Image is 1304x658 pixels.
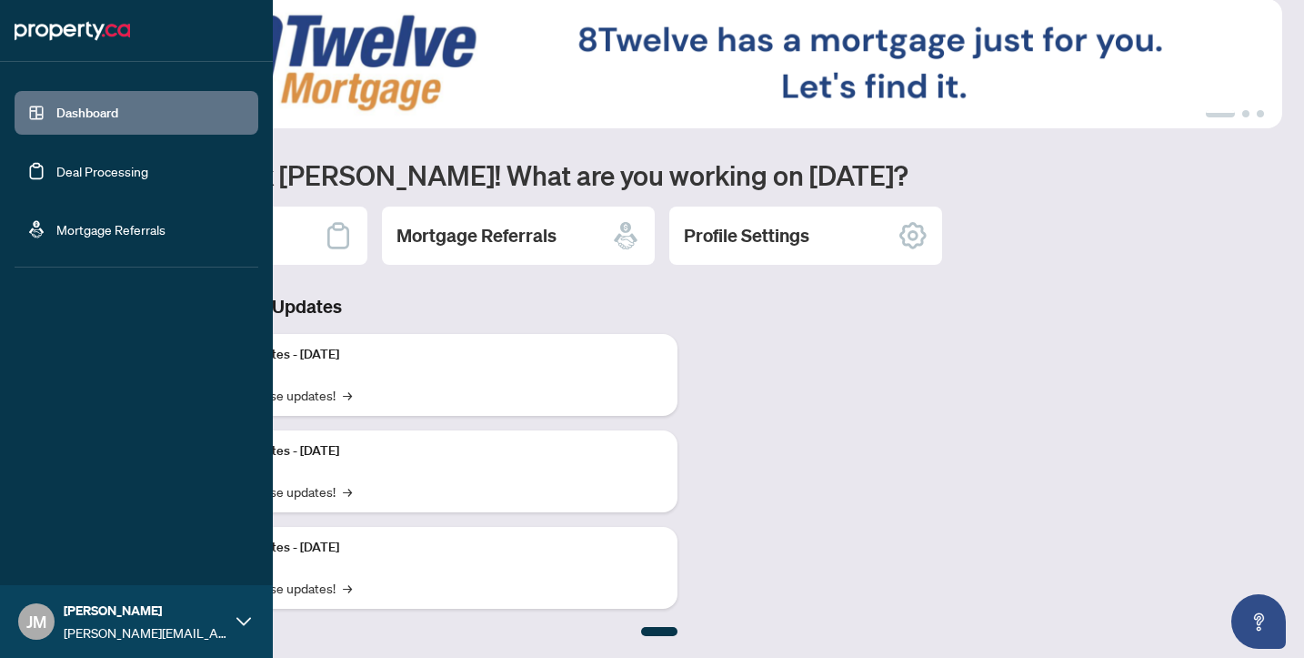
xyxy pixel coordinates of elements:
img: logo [15,16,130,46]
h3: Brokerage & Industry Updates [95,294,677,319]
span: JM [26,609,46,634]
button: 3 [1257,110,1264,117]
h1: Welcome back [PERSON_NAME]! What are you working on [DATE]? [95,157,1282,192]
p: Platform Updates - [DATE] [191,441,663,461]
button: Open asap [1231,594,1286,649]
h2: Mortgage Referrals [396,223,557,248]
h2: Profile Settings [684,223,809,248]
span: [PERSON_NAME] [64,601,227,621]
a: Mortgage Referrals [56,221,166,238]
span: → [343,385,352,405]
p: Platform Updates - [DATE] [191,345,663,365]
span: → [343,481,352,501]
p: Platform Updates - [DATE] [191,538,663,558]
span: [PERSON_NAME][EMAIL_ADDRESS][DOMAIN_NAME] [64,623,227,643]
button: 2 [1242,110,1249,117]
a: Dashboard [56,105,118,121]
a: Deal Processing [56,163,148,179]
button: 1 [1206,110,1235,117]
span: → [343,578,352,598]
